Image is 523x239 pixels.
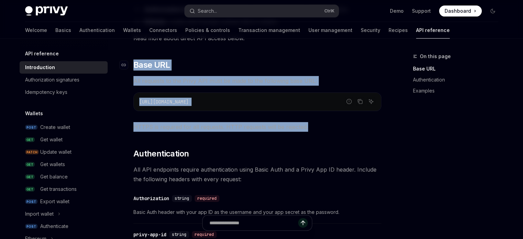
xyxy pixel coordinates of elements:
button: Report incorrect code [345,97,353,106]
span: GET [25,174,35,180]
span: All requests to the Privy API must be made to the following base URL: [133,76,381,86]
h5: API reference [25,50,59,58]
span: GET [25,137,35,142]
span: POST [25,199,37,204]
span: POST [25,125,37,130]
a: User management [308,22,352,39]
a: Navigate to header [120,59,133,70]
button: Open search [185,5,339,17]
button: Copy the contents from the code block [356,97,364,106]
a: Demo [390,8,404,14]
span: [URL][DOMAIN_NAME] [139,99,189,105]
a: Authentication [413,74,504,85]
span: Dashboard [445,8,471,14]
button: Toggle dark mode [487,6,498,17]
div: Get wallets [40,160,65,169]
span: GET [25,162,35,167]
div: Export wallet [40,197,69,206]
div: Update wallet [40,148,72,156]
a: Dashboard [439,6,482,17]
a: Support [412,8,431,14]
span: string [175,196,189,201]
a: API reference [416,22,450,39]
h5: Wallets [25,109,43,118]
a: Wallets [123,22,141,39]
div: Authorization [133,195,169,202]
button: Ask AI [367,97,375,106]
div: Idempotency keys [25,88,67,96]
div: Authorization signatures [25,76,79,84]
a: GETGet balance [20,171,108,183]
div: Get transactions [40,185,77,193]
a: Security [361,22,380,39]
button: Toggle Import wallet section [20,208,108,220]
div: Get wallet [40,135,63,144]
a: POSTCreate wallet [20,121,108,133]
a: Idempotency keys [20,86,108,98]
div: Authenticate [40,222,68,230]
div: Introduction [25,63,55,72]
a: POSTAuthenticate [20,220,108,232]
a: Authorization signatures [20,74,108,86]
span: Base URL [133,59,170,70]
div: Get balance [40,173,68,181]
a: GETGet wallet [20,133,108,146]
span: Ctrl K [324,8,335,14]
a: Connectors [149,22,177,39]
img: dark logo [25,6,68,16]
span: All API endpoints require authentication using Basic Auth and a Privy App ID header. Include the ... [133,165,381,184]
div: Import wallet [25,210,54,218]
span: Basic Auth header with your app ID as the username and your app secret as the password. [133,208,381,216]
a: Welcome [25,22,47,39]
span: GET [25,187,35,192]
a: Transaction management [238,22,300,39]
a: Introduction [20,61,108,74]
span: PATCH [25,150,39,155]
a: Recipes [389,22,408,39]
a: Examples [413,85,504,96]
a: Base URL [413,63,504,74]
a: PATCHUpdate wallet [20,146,108,158]
a: GETGet wallets [20,158,108,171]
span: On this page [420,52,451,61]
a: POSTExport wallet [20,195,108,208]
div: Create wallet [40,123,70,131]
a: Authentication [79,22,115,39]
a: GETGet transactions [20,183,108,195]
span: Authentication [133,148,189,159]
span: POST [25,224,37,229]
input: Ask a question... [209,215,298,230]
span: HTTPS is required for all requests. HTTP requests will be rejected. [133,122,381,132]
div: Search... [198,7,217,15]
a: Policies & controls [185,22,230,39]
div: required [195,195,219,202]
button: Send message [298,218,308,228]
a: Basics [55,22,71,39]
